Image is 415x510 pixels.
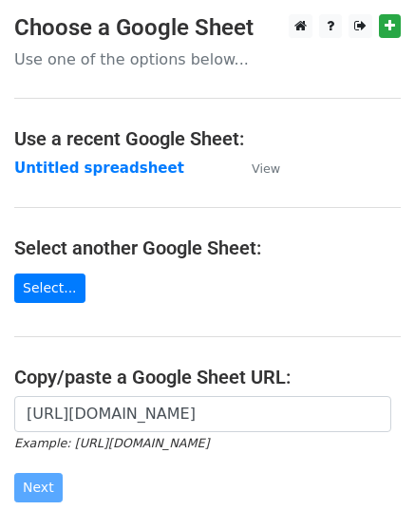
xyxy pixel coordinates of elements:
[14,127,401,150] h4: Use a recent Google Sheet:
[252,161,280,176] small: View
[14,473,63,502] input: Next
[14,366,401,388] h4: Copy/paste a Google Sheet URL:
[14,436,209,450] small: Example: [URL][DOMAIN_NAME]
[233,160,280,177] a: View
[14,396,391,432] input: Paste your Google Sheet URL here
[14,49,401,69] p: Use one of the options below...
[14,160,184,177] a: Untitled spreadsheet
[14,236,401,259] h4: Select another Google Sheet:
[14,14,401,42] h3: Choose a Google Sheet
[14,274,85,303] a: Select...
[320,419,415,510] iframe: Chat Widget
